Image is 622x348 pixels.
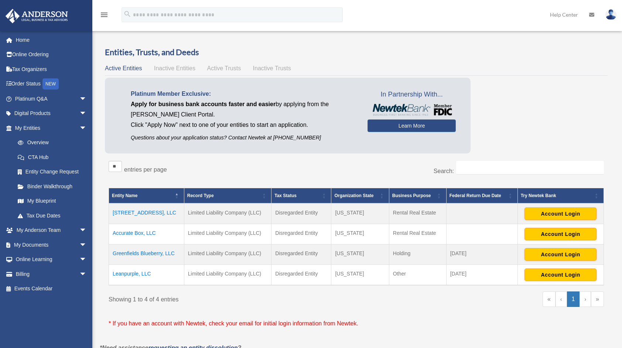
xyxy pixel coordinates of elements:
span: In Partnership With... [368,89,456,101]
p: Platinum Member Exclusive: [131,89,356,99]
a: My Anderson Teamarrow_drop_down [5,223,98,238]
td: [STREET_ADDRESS], LLC [109,203,184,224]
a: Binder Walkthrough [10,179,94,194]
h3: Entities, Trusts, and Deeds [105,47,608,58]
th: Organization State: Activate to sort [331,188,389,204]
img: User Pic [605,9,616,20]
td: [US_STATE] [331,203,389,224]
p: Click "Apply Now" next to one of your entities to start an application. [131,120,356,130]
a: First [543,291,556,307]
td: [US_STATE] [331,244,389,265]
th: Federal Return Due Date: Activate to sort [446,188,517,204]
span: arrow_drop_down [79,237,94,253]
span: Entity Name [112,193,137,198]
span: Active Entities [105,65,142,71]
a: menu [100,13,109,19]
label: Search: [434,168,454,174]
td: Limited Liability Company (LLC) [184,224,271,244]
span: Organization State [334,193,373,198]
a: Account Login [524,231,597,237]
a: Online Learningarrow_drop_down [5,252,98,267]
a: My Blueprint [10,194,94,209]
a: Account Login [524,210,597,216]
button: Account Login [524,248,597,261]
td: Disregarded Entity [271,265,331,286]
div: Try Newtek Bank [521,191,592,200]
i: menu [100,10,109,19]
span: Federal Return Due Date [450,193,501,198]
span: Inactive Entities [154,65,195,71]
a: Platinum Q&Aarrow_drop_down [5,91,98,106]
p: Questions about your application status? Contact Newtek at [PHONE_NUMBER] [131,133,356,142]
button: Account Login [524,268,597,281]
div: Showing 1 to 4 of 4 entries [109,291,351,305]
th: Try Newtek Bank : Activate to sort [517,188,604,204]
th: Business Purpose: Activate to sort [389,188,446,204]
a: Previous [556,291,567,307]
span: Record Type [187,193,214,198]
td: Disregarded Entity [271,224,331,244]
a: Home [5,33,98,47]
td: Other [389,265,446,286]
a: Account Login [524,271,597,277]
a: Online Ordering [5,47,98,62]
span: arrow_drop_down [79,223,94,238]
td: Greenfields Blueberry, LLC [109,244,184,265]
p: by applying from the [PERSON_NAME] Client Portal. [131,99,356,120]
img: Anderson Advisors Platinum Portal [3,9,70,23]
a: 1 [567,291,580,307]
th: Entity Name: Activate to invert sorting [109,188,184,204]
td: Limited Liability Company (LLC) [184,203,271,224]
a: Overview [10,135,90,150]
td: [US_STATE] [331,265,389,286]
th: Record Type: Activate to sort [184,188,271,204]
a: Events Calendar [5,281,98,296]
span: Active Trusts [207,65,241,71]
a: Next [580,291,591,307]
span: Apply for business bank accounts faster and easier [131,101,276,107]
a: Tax Due Dates [10,208,94,223]
a: CTA Hub [10,150,94,165]
span: Business Purpose [392,193,431,198]
i: search [123,10,131,18]
td: Holding [389,244,446,265]
td: [DATE] [446,244,517,265]
td: Disregarded Entity [271,244,331,265]
span: Inactive Trusts [253,65,291,71]
img: NewtekBankLogoSM.png [371,104,452,116]
label: entries per page [124,166,167,173]
td: Leanpurple, LLC [109,265,184,286]
a: Entity Change Request [10,165,94,179]
td: Limited Liability Company (LLC) [184,265,271,286]
td: Rental Real Estate [389,203,446,224]
td: Disregarded Entity [271,203,331,224]
a: Account Login [524,251,597,257]
span: arrow_drop_down [79,252,94,267]
button: Account Login [524,207,597,220]
td: Limited Liability Company (LLC) [184,244,271,265]
span: arrow_drop_down [79,91,94,107]
div: NEW [42,78,59,89]
p: * If you have an account with Newtek, check your email for initial login information from Newtek. [109,318,604,329]
span: Tax Status [274,193,297,198]
span: arrow_drop_down [79,106,94,121]
td: Rental Real Estate [389,224,446,244]
a: Digital Productsarrow_drop_down [5,106,98,121]
a: My Entitiesarrow_drop_down [5,121,94,135]
span: arrow_drop_down [79,267,94,282]
th: Tax Status: Activate to sort [271,188,331,204]
span: arrow_drop_down [79,121,94,136]
td: Accurate Box, LLC [109,224,184,244]
a: Learn More [368,119,456,132]
a: My Documentsarrow_drop_down [5,237,98,252]
a: Order StatusNEW [5,77,98,92]
a: Billingarrow_drop_down [5,267,98,281]
button: Account Login [524,228,597,240]
td: [US_STATE] [331,224,389,244]
td: [DATE] [446,265,517,286]
a: Last [591,291,604,307]
a: Tax Organizers [5,62,98,77]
